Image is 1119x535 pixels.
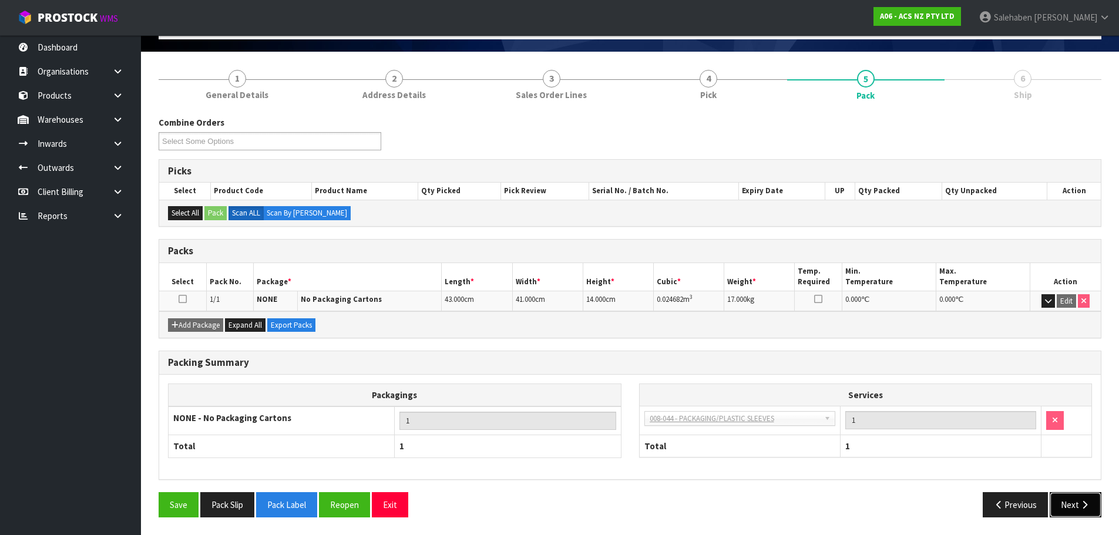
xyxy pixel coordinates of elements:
img: cube-alt.png [18,10,32,25]
td: kg [724,291,795,311]
th: Services [640,384,1092,406]
strong: NONE [257,294,277,304]
td: ℃ [842,291,936,311]
label: Scan ALL [228,206,264,220]
span: 14.000 [586,294,606,304]
th: UP [825,183,855,199]
a: A06 - ACS NZ PTY LTD [873,7,961,26]
button: Pack [204,206,227,220]
th: Cubic [654,263,724,291]
span: Pack [856,89,875,102]
h3: Picks [168,166,1092,177]
span: Pick [700,89,717,101]
span: ProStock [38,10,98,25]
strong: NONE - No Packaging Cartons [173,412,291,423]
span: 3 [543,70,560,88]
button: Edit [1057,294,1076,308]
button: Previous [983,492,1049,517]
th: Pick Review [501,183,589,199]
span: Ship [1014,89,1032,101]
button: Save [159,492,199,517]
th: Packagings [169,383,621,406]
span: Expand All [228,320,262,330]
th: Max. Temperature [936,263,1030,291]
button: Select All [168,206,203,220]
th: Product Name [312,183,418,199]
th: Qty Unpacked [942,183,1047,199]
th: Temp. Required [795,263,842,291]
span: 1 [845,440,850,452]
th: Pack No. [206,263,253,291]
span: 41.000 [516,294,535,304]
span: Address Details [362,89,426,101]
h3: Packing Summary [168,357,1092,368]
button: Pack Slip [200,492,254,517]
span: Sales Order Lines [516,89,587,101]
span: 0.024682 [657,294,683,304]
small: WMS [100,13,118,24]
button: Pack Label [256,492,317,517]
span: 1 [228,70,246,88]
button: Reopen [319,492,370,517]
span: 1/1 [210,294,220,304]
h3: Packs [168,245,1092,257]
th: Select [159,263,206,291]
td: ℃ [936,291,1030,311]
span: 17.000 [727,294,747,304]
span: 008-044 - PACKAGING/PLASTIC SLEEVES [650,412,820,426]
span: 4 [700,70,717,88]
label: Scan By [PERSON_NAME] [263,206,351,220]
th: Total [640,435,841,457]
span: 1 [399,440,404,452]
span: 6 [1014,70,1031,88]
span: 5 [857,70,875,88]
span: 43.000 [445,294,464,304]
span: General Details [206,89,268,101]
td: cm [442,291,512,311]
th: Qty Picked [418,183,501,199]
th: Qty Packed [855,183,942,199]
span: 0.000 [939,294,955,304]
button: Next [1050,492,1101,517]
span: 2 [385,70,403,88]
strong: No Packaging Cartons [301,294,382,304]
th: Min. Temperature [842,263,936,291]
button: Add Package [168,318,223,332]
span: [PERSON_NAME] [1034,12,1097,23]
strong: A06 - ACS NZ PTY LTD [880,11,955,21]
th: Height [583,263,653,291]
sup: 3 [690,293,693,301]
span: Pack [159,107,1101,526]
th: Expiry Date [739,183,825,199]
th: Action [1030,263,1101,291]
th: Select [159,183,211,199]
th: Total [169,435,395,457]
th: Package [253,263,442,291]
td: cm [583,291,653,311]
th: Length [442,263,512,291]
span: 0.000 [845,294,861,304]
button: Export Packs [267,318,315,332]
th: Serial No. / Batch No. [589,183,739,199]
th: Width [512,263,583,291]
td: cm [512,291,583,311]
button: Expand All [225,318,266,332]
label: Combine Orders [159,116,224,129]
span: Salehaben [994,12,1032,23]
th: Product Code [211,183,312,199]
th: Action [1047,183,1101,199]
td: m [654,291,724,311]
button: Exit [372,492,408,517]
th: Weight [724,263,795,291]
